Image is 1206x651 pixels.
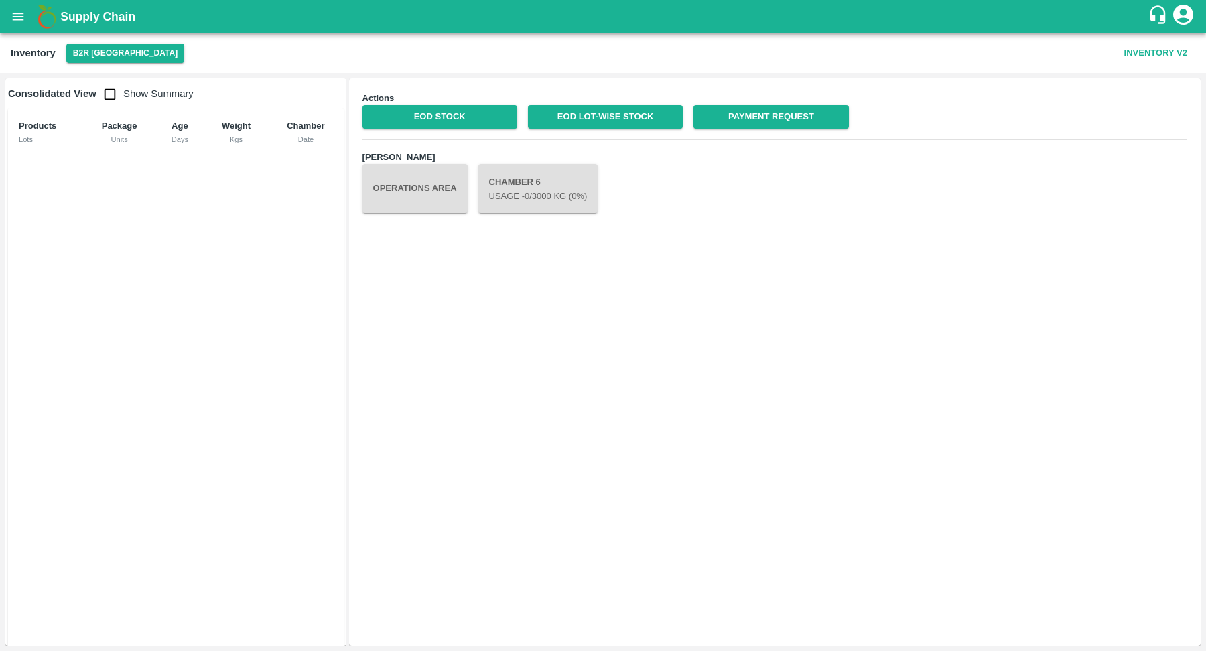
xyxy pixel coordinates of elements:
[96,88,194,99] span: Show Summary
[3,1,33,32] button: open drawer
[1148,5,1171,29] div: customer-support
[94,133,145,145] div: Units
[1119,42,1193,65] button: Inventory V2
[166,133,194,145] div: Days
[172,121,188,131] b: Age
[362,93,395,103] b: Actions
[66,44,184,63] button: Select DC
[215,133,257,145] div: Kgs
[60,7,1148,26] a: Supply Chain
[33,3,60,30] img: logo
[19,121,56,131] b: Products
[60,10,135,23] b: Supply Chain
[362,105,517,129] a: EOD Stock
[1171,3,1195,31] div: account of current user
[693,105,848,129] a: Payment Request
[222,121,251,131] b: Weight
[489,190,588,203] p: Usage - 0 /3000 Kg (0%)
[362,164,468,212] button: Operations Area
[362,152,435,162] b: [PERSON_NAME]
[478,164,598,212] button: Chamber 6Usage -0/3000 Kg (0%)
[528,105,683,129] a: EOD Lot-wise Stock
[287,121,324,131] b: Chamber
[279,133,332,145] div: Date
[102,121,137,131] b: Package
[11,48,56,58] b: Inventory
[8,88,96,99] b: Consolidated View
[19,133,72,145] div: Lots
